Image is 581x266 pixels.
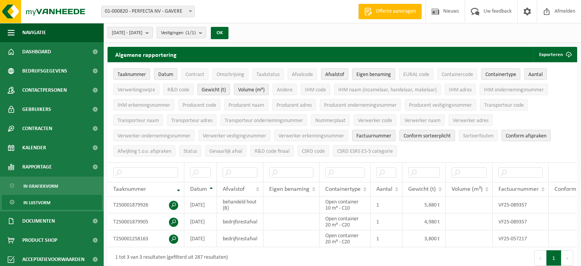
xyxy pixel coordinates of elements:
[493,197,549,213] td: VF25-089357
[449,87,472,93] span: IHM adres
[325,72,344,78] span: Afvalstof
[202,87,226,93] span: Gewicht (t)
[22,100,51,119] span: Gebruikers
[223,186,245,192] span: Afvalstof
[178,99,220,111] button: Producent codeProducent code: Activate to sort
[2,178,102,193] a: In grafiekvorm
[203,133,266,139] span: Verwerker vestigingsnummer
[480,99,528,111] button: Transporteur codeTransporteur code: Activate to sort
[506,133,546,139] span: Conform afspraken
[311,114,350,126] button: NummerplaatNummerplaat: Activate to sort
[118,118,159,124] span: Transporteur naam
[108,47,184,62] h2: Algemene rapportering
[118,149,171,154] span: Afwijking t.o.v. afspraken
[485,72,516,78] span: Containertype
[302,149,325,154] span: CSRD code
[185,72,204,78] span: Contract
[445,84,476,95] button: IHM adresIHM adres: Activate to sort
[257,72,280,78] span: Taakstatus
[167,87,189,93] span: R&D code
[22,211,55,231] span: Documenten
[320,99,401,111] button: Producent ondernemingsnummerProducent ondernemingsnummer: Activate to sort
[524,68,547,80] button: AantalAantal: Activate to sort
[212,68,248,80] button: OmschrijvingOmschrijving: Activate to sort
[113,68,150,80] button: TaaknummerTaaknummer: Activate to remove sorting
[113,99,174,111] button: IHM erkenningsnummerIHM erkenningsnummer: Activate to sort
[402,230,446,247] td: 3,800 t
[301,84,330,95] button: IHM codeIHM code: Activate to sort
[305,87,326,93] span: IHM code
[484,87,544,93] span: IHM ondernemingsnummer
[184,197,217,213] td: [DATE]
[371,197,402,213] td: 1
[402,213,446,230] td: 4,980 t
[408,186,436,192] span: Gewicht (t)
[459,130,498,141] button: SorteerfoutenSorteerfouten: Activate to sort
[211,27,228,39] button: OK
[182,102,216,108] span: Producent code
[217,197,263,213] td: behandeld hout (B)
[238,87,265,93] span: Volume (m³)
[356,133,391,139] span: Factuurnummer
[481,68,520,80] button: ContainertypeContainertype: Activate to sort
[528,72,543,78] span: Aantal
[163,84,194,95] button: R&D codeR&amp;D code: Activate to sort
[23,179,58,193] span: In grafiekvorm
[101,6,195,17] span: 01-000820 - PERFECTA NV - GAVERE
[399,68,434,80] button: EURAL codeEURAL code: Activate to sort
[337,149,393,154] span: CSRD ESRS E5-5 categorie
[199,130,270,141] button: Verwerker vestigingsnummerVerwerker vestigingsnummer: Activate to sort
[319,213,371,230] td: Open container 20 m³ - C20
[356,72,391,78] span: Eigen benaming
[113,186,146,192] span: Taaknummer
[22,119,52,138] span: Contracten
[277,87,293,93] span: Andere
[404,133,451,139] span: Conform sorteerplicht
[113,114,163,126] button: Transporteur naamTransporteur naam: Activate to sort
[22,231,57,250] span: Product Shop
[22,23,46,42] span: Navigatie
[274,130,348,141] button: Verwerker erkenningsnummerVerwerker erkenningsnummer: Activate to sort
[334,84,441,95] button: IHM naam (inzamelaar, handelaar, makelaar)IHM naam (inzamelaar, handelaar, makelaar): Activate to...
[113,84,159,95] button: VerwerkingswijzeVerwerkingswijze: Activate to sort
[220,114,307,126] button: Transporteur ondernemingsnummerTransporteur ondernemingsnummer : Activate to sort
[358,118,392,124] span: Verwerker code
[272,99,316,111] button: Producent adresProducent adres: Activate to sort
[113,130,195,141] button: Verwerker ondernemingsnummerVerwerker ondernemingsnummer: Activate to sort
[184,149,197,154] span: Status
[108,27,153,38] button: [DATE] - [DATE]
[399,130,455,141] button: Conform sorteerplicht : Activate to sort
[23,195,50,210] span: In lijstvorm
[484,102,524,108] span: Transporteur code
[184,230,217,247] td: [DATE]
[452,186,483,192] span: Volume (m³)
[228,102,264,108] span: Producent naam
[118,133,190,139] span: Verwerker ondernemingsnummer
[354,114,396,126] button: Verwerker codeVerwerker code: Activate to sort
[217,72,244,78] span: Omschrijving
[449,114,493,126] button: Verwerker adresVerwerker adres: Activate to sort
[225,118,303,124] span: Transporteur ondernemingsnummer
[292,72,313,78] span: Afvalcode
[533,47,576,62] button: Exporteren
[371,230,402,247] td: 1
[371,213,402,230] td: 1
[403,72,429,78] span: EURAL code
[118,102,170,108] span: IHM erkenningsnummer
[480,84,548,95] button: IHM ondernemingsnummerIHM ondernemingsnummer: Activate to sort
[184,213,217,230] td: [DATE]
[118,87,155,93] span: Verwerkingswijze
[224,99,268,111] button: Producent naamProducent naam: Activate to sort
[108,197,184,213] td: T250001879926
[546,250,561,266] button: 1
[190,186,207,192] span: Datum
[376,186,392,192] span: Aantal
[179,145,201,157] button: StatusStatus: Activate to sort
[197,84,230,95] button: Gewicht (t)Gewicht (t): Activate to sort
[325,186,361,192] span: Containertype
[324,102,397,108] span: Producent ondernemingsnummer
[209,149,242,154] span: Gevaarlijk afval
[113,145,175,157] button: Afwijking t.o.v. afsprakenAfwijking t.o.v. afspraken: Activate to sort
[112,27,142,39] span: [DATE] - [DATE]
[22,61,67,81] span: Bedrijfsgegevens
